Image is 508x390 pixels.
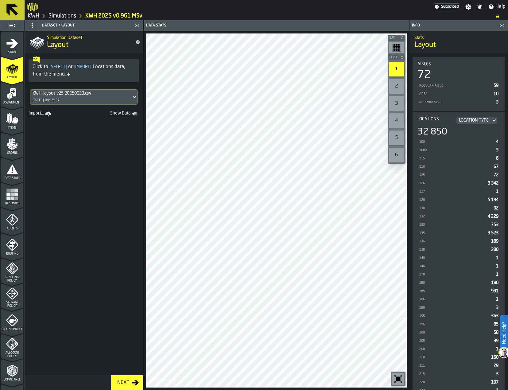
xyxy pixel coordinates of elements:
div: Title [417,117,500,124]
div: 195 [419,314,489,318]
button: button- [388,54,405,60]
span: 3 [496,372,498,376]
li: menu Start [1,32,23,56]
span: 4 [496,140,498,144]
span: 5 194 [488,198,498,202]
div: StatList-item-140 [417,254,500,262]
div: StatList-item-220 [417,378,500,386]
li: menu Items [1,107,23,132]
span: Items [1,126,23,130]
li: menu Data Stats [1,158,23,182]
div: 215 [419,372,494,376]
a: link-to-/wh/i/4fb45246-3b77-4bb5-b880-c337c3c5facb [48,13,76,19]
div: 3 [389,96,404,111]
span: 3 523 [488,231,498,235]
div: 138 [419,248,489,252]
span: 3 [496,306,498,310]
svg: Reset zoom and position [393,374,403,384]
span: Layout [414,40,436,50]
span: 189 [491,239,498,244]
div: title-Layout [409,31,508,53]
div: 196 [419,322,491,326]
span: 29 [494,364,498,368]
label: button-toggle-Help [486,3,508,10]
div: StatList-item-125 [417,171,500,179]
span: Layout [47,40,68,50]
span: Bay [388,36,399,40]
li: menu Compliance [1,359,23,384]
div: button-toolbar-undefined [388,129,405,146]
li: menu Storage Policy [1,283,23,308]
div: 72 [417,69,431,81]
div: StatList-item-208 [417,345,500,353]
div: StatList-item-1000 [417,146,500,154]
nav: Breadcrumb [27,12,506,20]
span: [ [49,65,51,69]
div: 220 [419,380,489,384]
div: 115 [419,157,494,161]
span: Data Stats [1,177,23,180]
div: Title [417,62,500,67]
div: 1 [389,62,404,76]
div: StatList-item-146 [417,262,500,270]
span: 3 342 [488,181,498,185]
div: Dataset > Layout [26,21,133,30]
div: Narrow Aisle [419,100,494,104]
span: 931 [491,289,498,293]
a: toggle-dataset-table-Show Data [86,110,142,118]
div: 6 [389,148,404,162]
span: ] [90,65,91,69]
div: 186 [419,298,494,302]
span: Subscribed [441,5,459,9]
div: Next [115,379,132,386]
span: 10 [494,92,498,96]
div: 4 [389,113,404,128]
span: Import [72,65,93,69]
div: StatList-item-126 [417,179,500,187]
div: StatList-item-195 [417,312,500,320]
span: Select [48,65,68,69]
span: 280 [491,248,498,252]
div: StatList-item-215 [417,370,500,378]
div: 32 850 [417,127,447,138]
div: StatList-item-130 [417,204,500,212]
span: Aisles [417,62,431,67]
div: DropdownMenuValue-5c13afbf-4c6e-4697-8b32-4077b661a58b [33,91,129,96]
label: button-toggle-Notifications [474,4,485,10]
div: 132 [419,215,485,219]
div: 126 [419,181,485,185]
span: 197 [491,380,498,384]
span: Assignment [1,101,23,104]
div: DropdownMenuValue-LOCATION_RACKING_TYPE [459,118,489,123]
div: 128 [419,198,485,202]
div: DropdownMenuValue-LOCATION_RACKING_TYPE [455,117,498,124]
li: menu Picking Policy [1,309,23,333]
div: 200 [419,331,491,335]
div: StatList-item-185 [417,287,500,295]
button: button-Next [111,375,143,390]
label: Need Help? [501,316,507,350]
span: Storage Policy [1,301,23,308]
span: Agents [1,227,23,230]
div: 180 [419,281,489,285]
div: button-toolbar-undefined [391,372,405,386]
span: 6 [496,156,498,161]
div: StatList-item-170 [417,270,500,279]
div: StatList-item-205 [417,337,500,345]
label: button-toggle-Toggle Full Menu [1,21,23,30]
div: 127 [419,190,494,194]
a: link-to-/wh/i/4fb45246-3b77-4bb5-b880-c337c3c5facb/settings/billing [433,3,460,10]
div: 205 [419,339,491,343]
li: menu Layout [1,57,23,81]
div: 100 [419,140,494,144]
div: StatList-item-133 [417,220,500,229]
a: link-to-/wh/i/4fb45246-3b77-4bb5-b880-c337c3c5facb [28,13,39,19]
div: StatList-item-128 [417,196,500,204]
div: StatList-item-200 [417,328,500,337]
span: [ [74,65,75,69]
div: Menu Subscription [433,3,460,10]
li: menu Orders [1,132,23,157]
div: 125 [419,173,491,177]
header: Info [409,20,508,31]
